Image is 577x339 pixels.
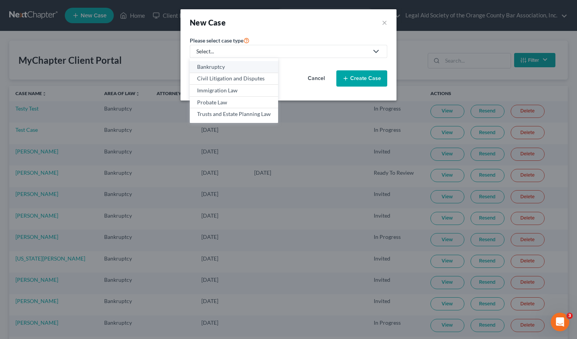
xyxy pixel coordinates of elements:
a: Bankruptcy [190,61,278,73]
div: Probate Law [197,99,271,106]
div: Civil Litigation and Disputes [197,75,271,82]
div: Immigration Law [197,87,271,94]
div: Select... [196,48,368,55]
button: × [382,17,387,28]
iframe: Intercom live chat [551,313,569,331]
strong: New Case [190,18,226,27]
div: Bankruptcy [197,63,271,71]
a: Probate Law [190,97,278,109]
span: Please select case type [190,37,243,44]
a: Immigration Law [190,85,278,97]
span: 3 [567,313,573,319]
div: Trusts and Estate Planning Law [197,110,271,118]
a: Civil Litigation and Disputes [190,73,278,85]
a: Trusts and Estate Planning Law [190,108,278,120]
button: Cancel [299,71,333,86]
button: Create Case [336,70,387,87]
